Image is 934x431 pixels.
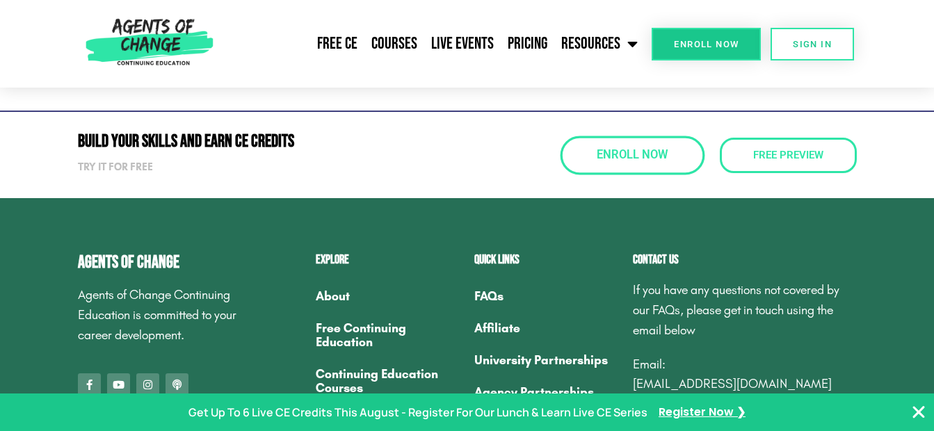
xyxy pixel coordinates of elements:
[316,280,460,312] a: About
[659,402,746,423] a: Register Now ❯
[78,287,236,343] span: Agents of Change Continuing Education is committed to your career development.
[474,376,619,408] a: Agency Partnerships
[554,26,645,61] a: Resources
[633,376,832,391] a: [EMAIL_ADDRESS][DOMAIN_NAME]
[364,26,424,61] a: Courses
[78,87,857,104] iframe: Customer reviews powered by Trustpilot
[474,280,619,312] a: FAQs
[633,282,839,338] span: If you have any questions not covered by our FAQs, please get in touch using the email below
[474,312,619,344] a: Affiliate
[633,355,857,395] p: Email:
[501,26,554,61] a: Pricing
[474,344,619,376] a: University Partnerships
[78,133,460,150] h2: Build Your Skills and Earn CE CREDITS
[316,358,460,404] a: Continuing Education Courses
[633,254,857,266] h2: Contact us
[424,26,501,61] a: Live Events
[652,28,761,60] a: Enroll Now
[560,136,704,174] a: Enroll Now
[78,254,246,271] h4: Agents of Change
[771,28,854,60] a: SIGN IN
[188,402,647,423] p: Get Up To 6 Live CE Credits This August - Register For Our Lunch & Learn Live CE Series
[753,150,823,161] span: Free Preview
[597,149,668,161] span: Enroll Now
[474,254,619,266] h2: Quick Links
[720,138,857,173] a: Free Preview
[316,312,460,358] a: Free Continuing Education
[793,40,832,49] span: SIGN IN
[910,404,927,421] button: Close Banner
[316,254,460,266] h2: Explore
[219,26,645,61] nav: Menu
[674,40,739,49] span: Enroll Now
[310,26,364,61] a: Free CE
[78,161,153,173] strong: Try it for free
